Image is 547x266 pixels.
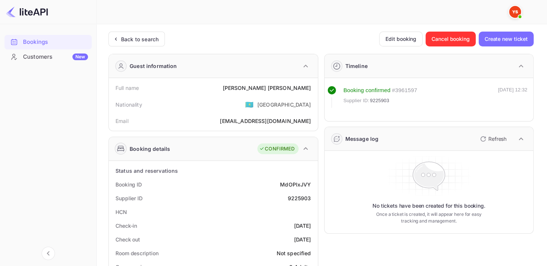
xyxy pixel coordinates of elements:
[370,97,389,104] span: 9225903
[426,32,476,46] button: Cancel booking
[115,101,142,108] div: Nationality
[115,249,158,257] div: Room description
[245,98,254,111] span: United States
[479,32,534,46] button: Create new ticket
[498,86,527,108] div: [DATE] 12:32
[115,84,139,92] div: Full name
[280,181,311,188] div: MdOPlxJVY
[343,97,369,104] span: Supplier ID:
[257,101,311,108] div: [GEOGRAPHIC_DATA]
[4,50,92,64] a: CustomersNew
[115,181,142,188] div: Booking ID
[42,247,55,260] button: Collapse navigation
[379,32,423,46] button: Edit booking
[115,222,137,230] div: Check-in
[4,35,92,49] a: Bookings
[115,167,178,175] div: Status and reservations
[509,6,521,18] img: Yandex Support
[23,53,88,61] div: Customers
[121,35,159,43] div: Back to search
[488,135,507,143] p: Refresh
[259,145,294,153] div: CONFIRMED
[277,249,311,257] div: Not specified
[372,202,485,210] p: No tickets have been created for this booking.
[373,211,485,224] p: Once a ticket is created, it will appear here for easy tracking and management.
[294,222,311,230] div: [DATE]
[343,86,391,95] div: Booking confirmed
[392,86,417,95] div: # 3961597
[6,6,48,18] img: LiteAPI logo
[130,62,177,70] div: Guest information
[476,133,509,145] button: Refresh
[287,194,311,202] div: 9225903
[72,53,88,60] div: New
[130,145,170,153] div: Booking details
[345,62,368,70] div: Timeline
[222,84,311,92] div: [PERSON_NAME] [PERSON_NAME]
[115,208,127,216] div: HCN
[115,117,128,125] div: Email
[115,236,140,243] div: Check out
[23,38,88,46] div: Bookings
[294,236,311,243] div: [DATE]
[115,194,143,202] div: Supplier ID
[345,135,379,143] div: Message log
[220,117,311,125] div: [EMAIL_ADDRESS][DOMAIN_NAME]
